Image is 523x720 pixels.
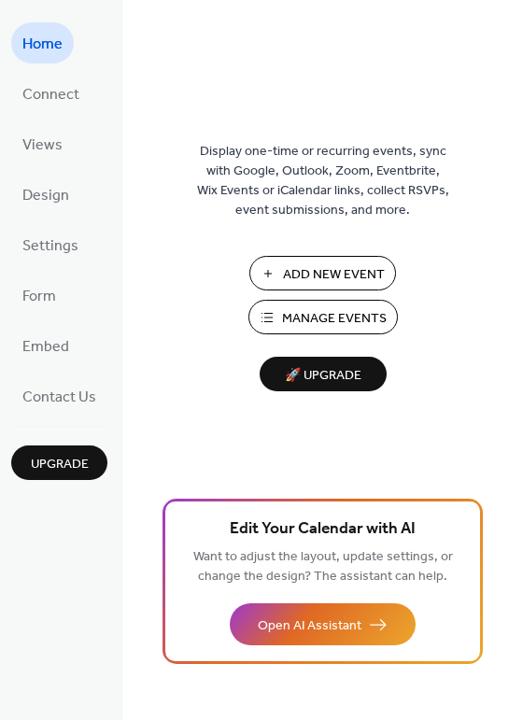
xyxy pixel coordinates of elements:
span: Form [22,282,56,312]
span: Open AI Assistant [258,616,361,636]
span: Edit Your Calendar with AI [230,516,416,543]
span: Manage Events [282,309,387,329]
a: Design [11,174,80,215]
button: Upgrade [11,445,107,480]
span: Contact Us [22,383,96,413]
a: Contact Us [11,375,107,416]
a: Form [11,275,67,316]
span: Connect [22,80,79,110]
span: Embed [22,332,69,362]
span: Settings [22,232,78,261]
span: Add New Event [283,265,385,285]
span: Upgrade [31,455,89,474]
a: Home [11,22,74,64]
a: Connect [11,73,91,114]
a: Settings [11,224,90,265]
button: 🚀 Upgrade [260,357,387,391]
span: 🚀 Upgrade [271,363,375,388]
span: Display one-time or recurring events, sync with Google, Outlook, Zoom, Eventbrite, Wix Events or ... [197,142,449,220]
a: Embed [11,325,80,366]
span: Want to adjust the layout, update settings, or change the design? The assistant can help. [193,544,453,589]
span: Design [22,181,69,211]
button: Open AI Assistant [230,603,416,645]
span: Home [22,30,63,60]
button: Manage Events [248,300,398,334]
a: Views [11,123,74,164]
span: Views [22,131,63,161]
button: Add New Event [249,256,396,290]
